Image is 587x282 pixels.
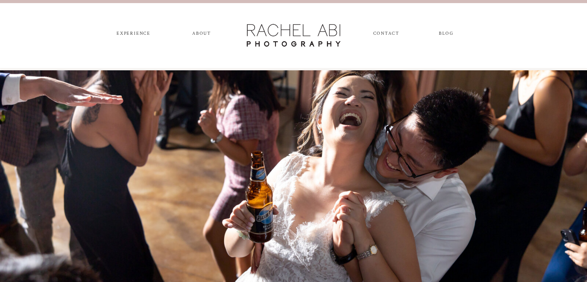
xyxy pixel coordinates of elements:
a: blog [432,31,460,39]
a: CONTACT [373,31,399,39]
a: ABOUT [191,31,213,39]
a: experience [113,31,154,39]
